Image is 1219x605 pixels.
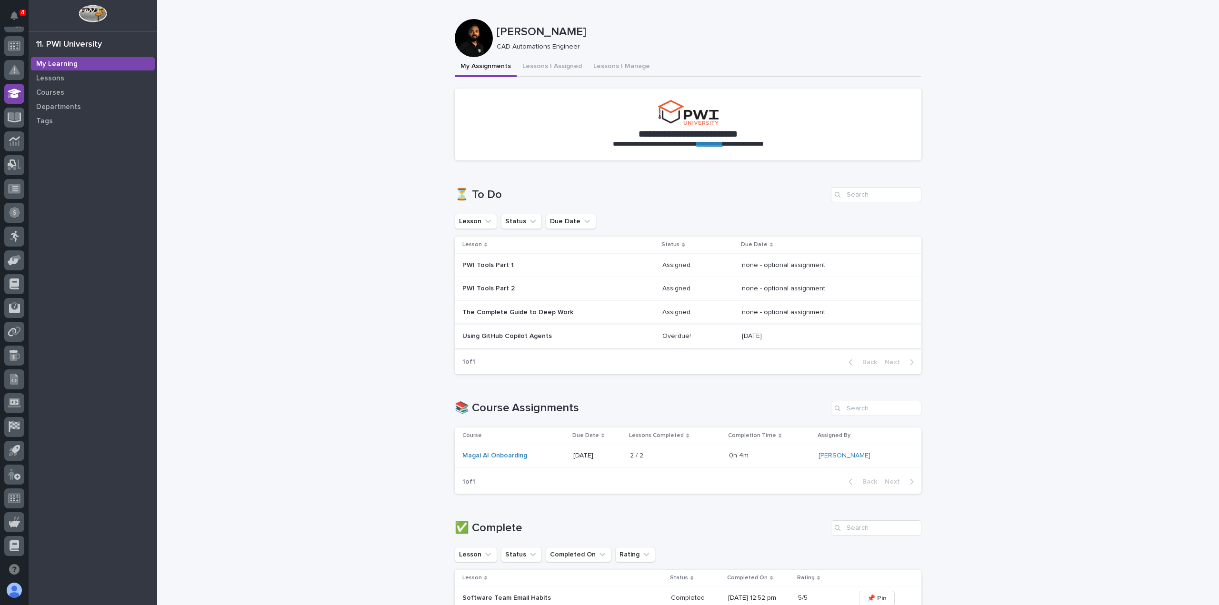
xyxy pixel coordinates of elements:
p: [DATE] [742,330,764,340]
div: Notifications4 [12,11,24,27]
p: Departments [36,103,81,111]
button: Next [881,477,921,486]
a: 🔗Onboarding Call [56,149,125,166]
a: My Learning [29,57,157,71]
p: none - optional assignment [742,283,827,293]
button: Rating [615,547,655,562]
div: 11. PWI University [36,40,102,50]
p: Welcome 👋 [10,38,173,53]
div: 🔗 [60,154,67,161]
p: Due Date [572,430,599,441]
p: Assigned [662,283,692,293]
p: Completed [671,592,707,602]
p: Lesson [462,239,482,250]
button: Lessons I Manage [588,57,656,77]
p: Rating [797,573,815,583]
h1: ✅ Complete [455,521,827,535]
input: Search [831,520,921,536]
span: Next [885,359,906,366]
input: Search [831,187,921,202]
img: Stacker [10,9,29,28]
p: 5/5 [798,592,809,602]
h1: 📚 Course Assignments [455,401,827,415]
p: Assigned By [818,430,850,441]
button: Start new chat [162,109,173,120]
button: Status [501,547,542,562]
tr: PWI Tools Part 1AssignedAssigned none - optional assignmentnone - optional assignment [455,253,921,277]
p: Completed On [727,573,768,583]
button: My Assignments [455,57,517,77]
p: Completion Time [728,430,776,441]
img: Workspace Logo [79,5,107,22]
p: Courses [36,89,64,97]
button: Next [881,358,921,367]
button: Lesson [455,547,497,562]
img: pwi-university-small.png [658,100,719,125]
a: Magai AI Onboarding [462,452,527,460]
button: Back [841,477,881,486]
p: CAD Automations Engineer [497,43,914,51]
a: Tags [29,114,157,128]
p: The Complete Guide to Deep Work [462,308,629,317]
div: Start new chat [32,106,156,115]
p: Assigned [662,259,692,269]
a: Lessons [29,71,157,85]
p: Tags [36,117,53,126]
p: [PERSON_NAME] [497,25,918,39]
p: Status [661,239,679,250]
span: Next [885,478,906,485]
p: 0h 4m [729,450,750,460]
p: Lesson [462,573,482,583]
p: Overdue! [662,330,693,340]
p: PWI Tools Part 1 [462,261,629,269]
img: 1736555164131-43832dd5-751b-4058-ba23-39d91318e5a0 [10,106,27,123]
a: 📖Help Docs [6,149,56,166]
button: Back [841,358,881,367]
p: Course [462,430,482,441]
span: Back [857,359,877,366]
p: How can we help? [10,53,173,68]
p: Status [670,573,688,583]
p: none - optional assignment [742,259,827,269]
button: Due Date [546,214,596,229]
input: Search [831,401,921,416]
a: Courses [29,85,157,99]
tr: Magai AI Onboarding [DATE]2 / 22 / 2 0h 4m0h 4m [PERSON_NAME] [455,444,921,468]
a: Powered byPylon [67,176,115,183]
span: 📌 Pin [867,594,887,603]
tr: The Complete Guide to Deep WorkAssignedAssigned none - optional assignmentnone - optional assignment [455,301,921,325]
p: Lessons Completed [629,430,684,441]
p: My Learning [36,60,78,69]
tr: PWI Tools Part 2AssignedAssigned none - optional assignmentnone - optional assignment [455,277,921,301]
span: Pylon [95,176,115,183]
p: 1 of 1 [455,470,483,494]
p: [DATE] [573,452,622,460]
div: We're available if you need us! [32,115,120,123]
button: Status [501,214,542,229]
button: Lessons I Assigned [517,57,588,77]
span: Onboarding Call [69,153,121,162]
p: Lessons [36,74,64,83]
p: Assigned [662,307,692,317]
p: 2 / 2 [630,450,645,460]
button: Lesson [455,214,497,229]
button: Open support chat [4,559,24,579]
p: [DATE] 12:52 pm [728,594,790,602]
p: PWI Tools Part 2 [462,285,629,293]
button: users-avatar [4,580,24,600]
a: [PERSON_NAME] [819,452,870,460]
button: Notifications [4,6,24,26]
p: 4 [21,9,24,16]
p: Software Team Email Habits [462,594,629,602]
p: 1 of 1 [455,350,483,374]
p: Using GitHub Copilot Agents [462,332,629,340]
div: 📖 [10,154,17,161]
h1: ⏳ To Do [455,188,827,202]
tr: Using GitHub Copilot AgentsOverdue!Overdue! [DATE][DATE] [455,324,921,348]
span: Help Docs [19,153,52,162]
a: Departments [29,99,157,114]
p: none - optional assignment [742,307,827,317]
